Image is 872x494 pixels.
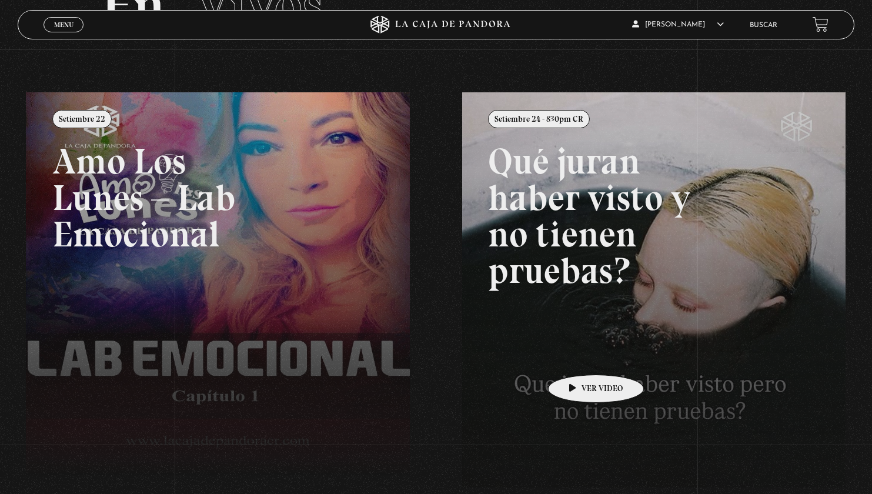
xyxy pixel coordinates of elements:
span: Menu [54,21,73,28]
a: Buscar [750,22,777,29]
a: View your shopping cart [813,16,828,32]
span: [PERSON_NAME] [632,21,724,28]
span: Cerrar [50,31,78,39]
